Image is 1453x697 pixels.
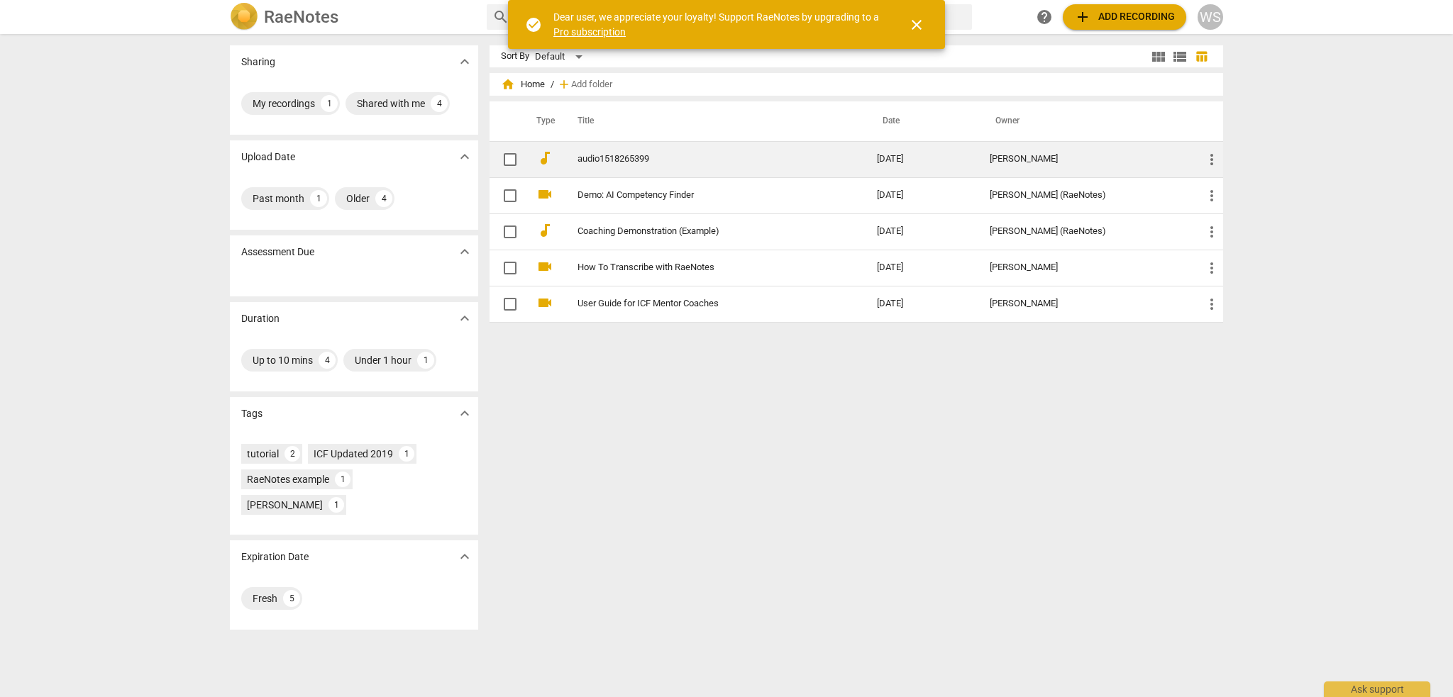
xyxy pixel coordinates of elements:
[253,191,304,206] div: Past month
[536,186,553,203] span: videocam
[456,405,473,422] span: expand_more
[866,286,979,322] td: [DATE]
[321,95,338,112] div: 1
[990,262,1181,273] div: [PERSON_NAME]
[456,53,473,70] span: expand_more
[431,95,448,112] div: 4
[578,226,826,237] a: Coaching Demonstration (Example)
[1150,48,1167,65] span: view_module
[536,294,553,311] span: videocam
[328,497,344,513] div: 1
[578,154,826,165] a: audio1518265399
[501,51,529,62] div: Sort By
[230,3,475,31] a: LogoRaeNotes
[1036,9,1053,26] span: help
[454,146,475,167] button: Show more
[578,299,826,309] a: User Guide for ICF Mentor Coaches
[553,26,626,38] a: Pro subscription
[456,243,473,260] span: expand_more
[319,352,336,369] div: 4
[990,190,1181,201] div: [PERSON_NAME] (RaeNotes)
[1203,187,1220,204] span: more_vert
[866,177,979,213] td: [DATE]
[241,55,275,69] p: Sharing
[1171,48,1188,65] span: view_list
[978,101,1192,141] th: Owner
[1032,4,1057,30] a: Help
[553,10,883,39] div: Dear user, we appreciate your loyalty! Support RaeNotes by upgrading to a
[990,299,1181,309] div: [PERSON_NAME]
[241,150,295,165] p: Upload Date
[417,352,434,369] div: 1
[525,16,542,33] span: check_circle
[551,79,554,90] span: /
[264,7,338,27] h2: RaeNotes
[241,550,309,564] p: Expiration Date
[314,447,393,461] div: ICF Updated 2019
[1203,223,1220,240] span: more_vert
[454,241,475,262] button: Show more
[536,150,553,167] span: audiotrack
[866,213,979,250] td: [DATE]
[284,446,300,462] div: 2
[501,77,545,91] span: Home
[355,353,411,367] div: Under 1 hour
[866,101,979,141] th: Date
[1195,50,1208,63] span: table_chart
[454,403,475,424] button: Show more
[525,101,560,141] th: Type
[1169,46,1190,67] button: List view
[456,310,473,327] span: expand_more
[866,250,979,286] td: [DATE]
[1063,4,1186,30] button: Upload
[454,546,475,567] button: Show more
[310,190,327,207] div: 1
[375,190,392,207] div: 4
[335,472,350,487] div: 1
[501,77,515,91] span: home
[399,446,414,462] div: 1
[454,308,475,329] button: Show more
[1324,681,1430,697] div: Ask support
[253,353,313,367] div: Up to 10 mins
[557,77,571,91] span: add
[230,3,258,31] img: Logo
[241,311,280,326] p: Duration
[283,590,300,607] div: 5
[456,548,473,565] span: expand_more
[571,79,612,90] span: Add folder
[1148,46,1169,67] button: Tile view
[1190,46,1212,67] button: Table view
[900,8,934,42] button: Close
[253,591,277,606] div: Fresh
[560,101,866,141] th: Title
[866,141,979,177] td: [DATE]
[908,16,925,33] span: close
[535,45,587,68] div: Default
[241,245,314,260] p: Assessment Due
[247,498,323,512] div: [PERSON_NAME]
[1203,151,1220,168] span: more_vert
[990,226,1181,237] div: [PERSON_NAME] (RaeNotes)
[990,154,1181,165] div: [PERSON_NAME]
[536,222,553,239] span: audiotrack
[456,148,473,165] span: expand_more
[253,96,315,111] div: My recordings
[1074,9,1175,26] span: Add recording
[492,9,509,26] span: search
[578,262,826,273] a: How To Transcribe with RaeNotes
[357,96,425,111] div: Shared with me
[241,406,263,421] p: Tags
[1198,4,1223,30] button: WS
[1203,296,1220,313] span: more_vert
[247,472,329,486] div: RaeNotes example
[536,258,553,275] span: videocam
[247,447,279,461] div: tutorial
[346,191,370,206] div: Older
[1074,9,1091,26] span: add
[454,51,475,72] button: Show more
[1203,260,1220,277] span: more_vert
[578,190,826,201] a: Demo: AI Competency Finder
